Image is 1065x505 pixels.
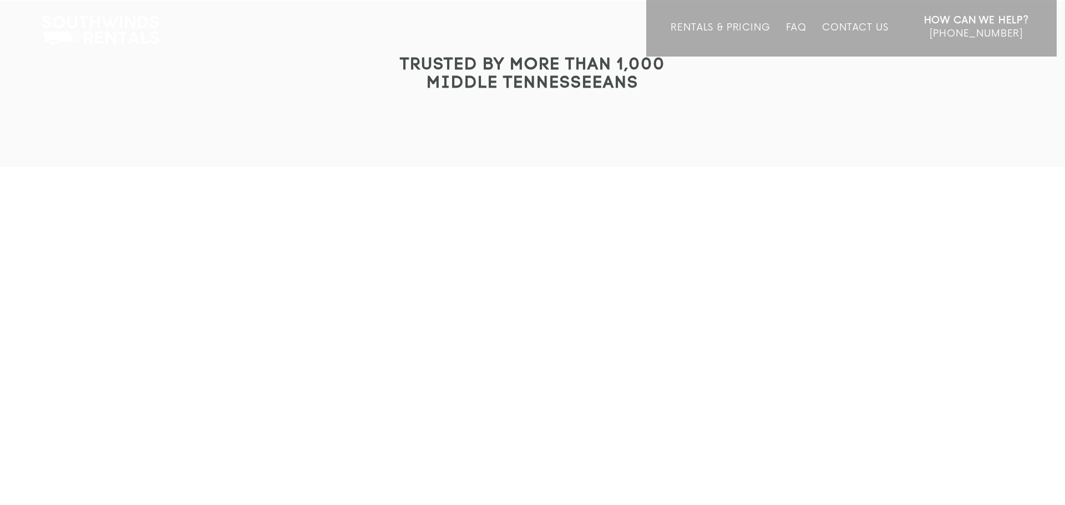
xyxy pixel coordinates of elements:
[36,13,165,48] img: Southwinds Rentals Logo
[671,22,770,57] a: Rentals & Pricing
[924,14,1029,48] a: How Can We Help? [PHONE_NUMBER]
[924,15,1029,26] strong: How Can We Help?
[822,22,888,57] a: Contact Us
[786,22,807,57] a: FAQ
[930,28,1023,39] span: [PHONE_NUMBER]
